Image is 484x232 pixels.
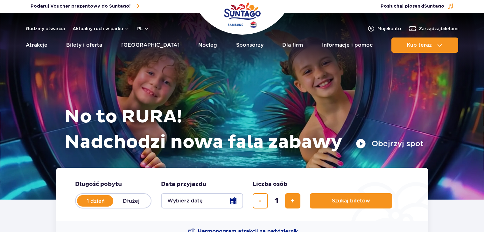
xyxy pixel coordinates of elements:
a: Nocleg [198,38,217,53]
span: Zarządzaj biletami [419,25,459,32]
button: Kup teraz [391,38,458,53]
label: 1 dzień [78,194,114,208]
span: Liczba osób [253,181,287,188]
a: Bilety i oferta [66,38,102,53]
a: Sponsorzy [236,38,263,53]
button: Posłuchaj piosenkiSuntago [381,3,454,10]
span: Posłuchaj piosenki [381,3,444,10]
a: Atrakcje [26,38,47,53]
span: Długość pobytu [75,181,122,188]
a: Dla firm [282,38,303,53]
a: Podaruj Voucher prezentowy do Suntago! [31,2,139,10]
span: Podaruj Voucher prezentowy do Suntago! [31,3,130,10]
a: Zarządzajbiletami [409,25,459,32]
a: Informacje i pomoc [322,38,373,53]
span: Moje konto [377,25,401,32]
input: liczba biletów [269,193,284,208]
button: Aktualny ruch w parku [73,26,130,31]
label: Dłużej [113,194,150,208]
a: [GEOGRAPHIC_DATA] [121,38,179,53]
span: Kup teraz [407,42,432,48]
a: Mojekonto [367,25,401,32]
button: usuń bilet [253,193,268,208]
span: Suntago [424,4,444,9]
button: dodaj bilet [285,193,300,208]
button: Obejrzyj spot [356,139,424,149]
span: Data przyjazdu [161,181,206,188]
h1: No to RURA! Nadchodzi nowa fala zabawy [65,104,424,155]
button: pl [137,25,149,32]
form: Planowanie wizyty w Park of Poland [56,168,428,221]
button: Szukaj biletów [310,193,392,208]
span: Szukaj biletów [332,198,370,204]
button: Wybierz datę [161,193,243,208]
a: Godziny otwarcia [26,25,65,32]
